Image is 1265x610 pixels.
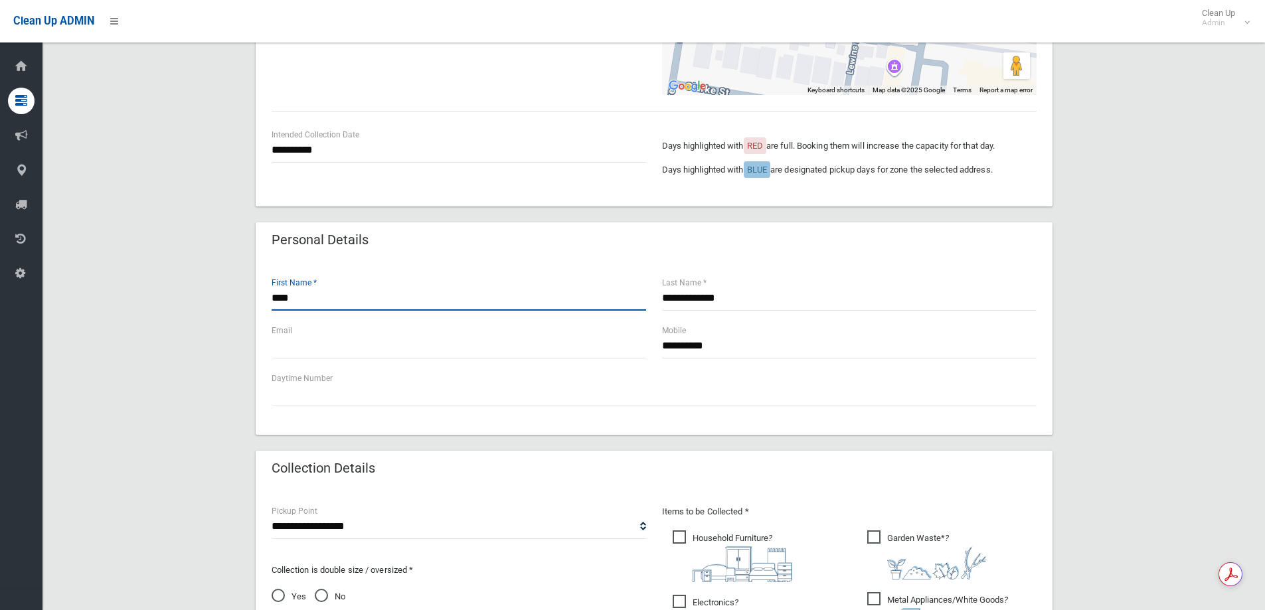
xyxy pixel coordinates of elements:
p: Items to be Collected * [662,504,1037,520]
a: Open this area in Google Maps (opens a new window) [665,78,709,95]
p: Collection is double size / oversized * [272,562,646,578]
span: Household Furniture [673,530,792,582]
span: Yes [272,589,306,605]
span: RED [747,141,763,151]
span: Clean Up [1195,8,1248,28]
span: No [315,589,345,605]
small: Admin [1202,18,1235,28]
img: aa9efdbe659d29b613fca23ba79d85cb.png [693,546,792,582]
span: BLUE [747,165,767,175]
i: ? [693,533,792,582]
span: Map data ©2025 Google [873,86,945,94]
button: Drag Pegman onto the map to open Street View [1003,52,1030,79]
img: 4fd8a5c772b2c999c83690221e5242e0.png [887,546,987,579]
header: Personal Details [256,227,384,253]
img: Google [665,78,709,95]
i: ? [887,533,987,579]
span: Clean Up ADMIN [13,15,94,27]
p: Days highlighted with are designated pickup days for zone the selected address. [662,162,1037,178]
p: Days highlighted with are full. Booking them will increase the capacity for that day. [662,138,1037,154]
button: Keyboard shortcuts [807,86,865,95]
a: Report a map error [979,86,1033,94]
header: Collection Details [256,455,391,481]
a: Terms (opens in new tab) [953,86,971,94]
span: Garden Waste* [867,530,987,579]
